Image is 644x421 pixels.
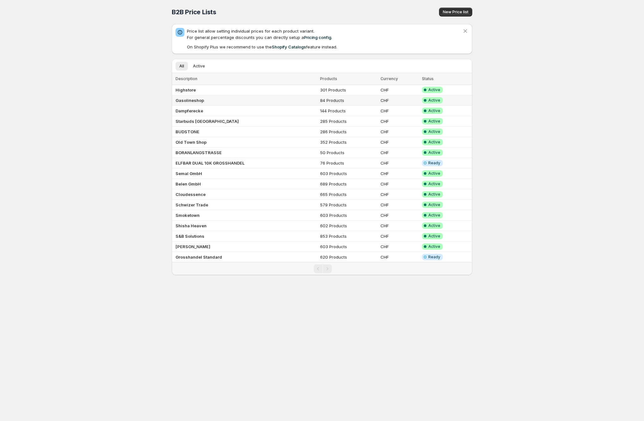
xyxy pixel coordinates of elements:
td: 603 Products [318,210,378,221]
td: CHF [379,221,420,231]
td: 285 Products [318,116,378,127]
b: Smoketown [176,213,200,218]
td: CHF [379,116,420,127]
td: CHF [379,189,420,200]
td: CHF [379,168,420,179]
b: Gasolineshop [176,98,204,103]
span: Ready [428,160,440,166]
span: Active [428,119,440,124]
td: CHF [379,137,420,148]
td: 602 Products [318,221,378,231]
td: CHF [379,231,420,242]
b: Semal GmbH [176,171,202,176]
td: CHF [379,242,420,252]
a: Shopify Catalogs [272,44,306,49]
button: Dismiss notification [461,27,470,35]
span: Active [193,64,205,69]
b: Old Town Shop [176,140,207,145]
td: 76 Products [318,158,378,168]
td: CHF [379,127,420,137]
b: Cloudessence [176,192,206,197]
span: Active [428,192,440,197]
td: 689 Products [318,179,378,189]
a: Pricing config [304,35,331,40]
b: BUDSTONE [176,129,199,134]
b: Dampferecke [176,108,203,113]
span: Active [428,223,440,228]
b: BORANLANGSTRASSE [176,150,222,155]
b: Shisha Heaven [176,223,207,228]
b: Highstore [176,87,196,92]
td: 301 Products [318,85,378,95]
span: Status [422,76,434,81]
span: All [179,64,184,69]
span: Active [428,108,440,113]
span: Currency [381,76,398,81]
td: 144 Products [318,106,378,116]
span: Active [428,213,440,218]
td: 853 Products [318,231,378,242]
td: 603 Products [318,168,378,179]
b: ELFBAR DUAL 10K GROSSHANDEL [176,160,245,166]
span: Active [428,98,440,103]
b: Belen GmbH [176,181,201,186]
nav: Pagination [172,262,472,275]
span: New Price list [443,9,468,15]
td: 352 Products [318,137,378,148]
p: Price list allow setting individual prices for each product variant. For general percentage disco... [187,28,462,41]
td: 665 Products [318,189,378,200]
b: Grosshandel Standard [176,254,222,260]
b: S&B Solutions [176,234,204,239]
span: Active [428,234,440,239]
td: 579 Products [318,200,378,210]
span: Active [428,150,440,155]
b: Starbuds [GEOGRAPHIC_DATA] [176,119,239,124]
td: CHF [379,148,420,158]
td: CHF [379,210,420,221]
td: CHF [379,85,420,95]
td: CHF [379,200,420,210]
td: 50 Products [318,148,378,158]
b: [PERSON_NAME] [176,244,210,249]
td: 286 Products [318,127,378,137]
span: Active [428,244,440,249]
span: Active [428,87,440,92]
button: New Price list [439,8,472,16]
span: Description [176,76,197,81]
span: Ready [428,254,440,260]
span: Active [428,171,440,176]
td: 603 Products [318,242,378,252]
span: Active [428,129,440,134]
td: CHF [379,158,420,168]
td: CHF [379,179,420,189]
span: Active [428,140,440,145]
span: B2B Price Lists [172,8,216,16]
td: 620 Products [318,252,378,262]
td: CHF [379,252,420,262]
td: CHF [379,106,420,116]
b: Schwizer Trade [176,202,208,207]
span: Products [320,76,337,81]
span: Active [428,202,440,207]
span: Active [428,181,440,186]
p: On Shopify Plus we recommend to use the feature instead. [187,44,462,50]
td: CHF [379,95,420,106]
td: 84 Products [318,95,378,106]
